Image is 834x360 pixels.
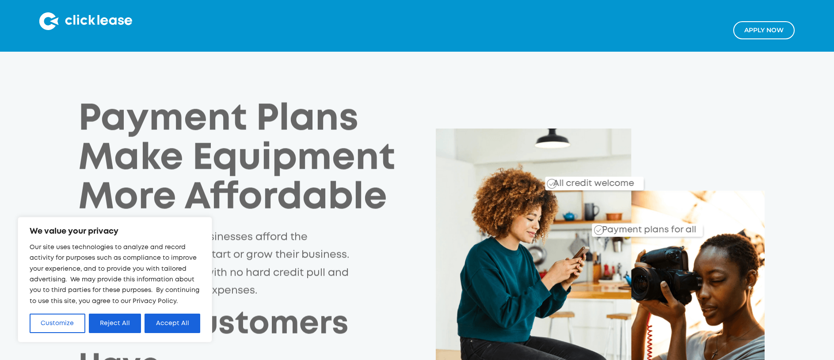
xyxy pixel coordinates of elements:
div: All credit welcome [518,171,644,190]
h1: Payment Plans Make Equipment More Affordable [78,100,411,218]
span: Our site uses technologies to analyze and record activity for purposes such as compliance to impr... [30,245,199,304]
a: Apply NOw [733,21,795,39]
img: Checkmark_callout [594,225,604,235]
img: Clicklease logo [39,12,132,30]
p: We value your privacy [30,226,200,237]
img: Checkmark_callout [547,178,557,188]
p: Clicklease helps small businesses afford the equipment they need to start or grow their business.... [78,229,353,300]
div: Payment plans for all [598,218,696,236]
button: Accept All [145,314,200,333]
button: Customize [30,314,85,333]
button: Reject All [89,314,141,333]
div: We value your privacy [18,217,212,342]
